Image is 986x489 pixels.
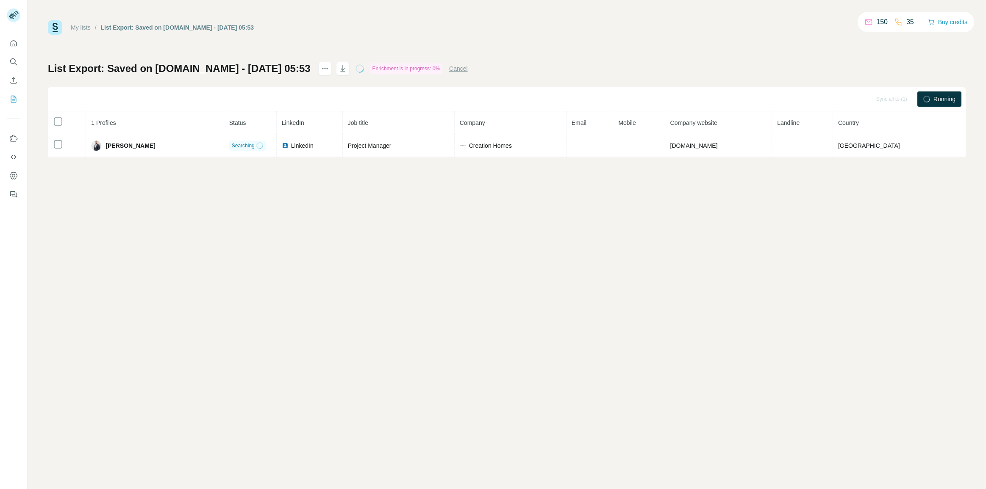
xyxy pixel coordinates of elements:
span: Status [229,119,246,126]
button: Cancel [449,64,468,73]
span: Creation Homes [469,141,512,150]
span: [DOMAIN_NAME] [670,142,718,149]
span: [PERSON_NAME] [106,141,155,150]
button: Buy credits [928,16,967,28]
span: Country [838,119,859,126]
a: My lists [71,24,91,31]
span: 1 Profiles [91,119,116,126]
span: LinkedIn [282,119,304,126]
img: Avatar [91,141,101,151]
span: Company [460,119,485,126]
span: [GEOGRAPHIC_DATA] [838,142,900,149]
span: Job title [348,119,368,126]
button: actions [318,62,332,75]
button: My lists [7,91,20,107]
button: Quick start [7,36,20,51]
span: Running [933,95,955,103]
img: LinkedIn logo [282,142,289,149]
span: Email [572,119,586,126]
h1: List Export: Saved on [DOMAIN_NAME] - [DATE] 05:53 [48,62,311,75]
div: Enrichment is in progress: 0% [370,64,442,74]
img: Surfe Logo [48,20,62,35]
span: LinkedIn [291,141,314,150]
span: Searching [232,142,255,149]
button: Use Surfe on LinkedIn [7,131,20,146]
span: Company website [670,119,717,126]
button: Dashboard [7,168,20,183]
button: Use Surfe API [7,149,20,165]
p: 35 [906,17,914,27]
p: 150 [876,17,888,27]
span: Landline [777,119,800,126]
li: / [95,23,97,32]
button: Enrich CSV [7,73,20,88]
button: Feedback [7,187,20,202]
button: Search [7,54,20,69]
span: Project Manager [348,142,392,149]
span: Mobile [618,119,636,126]
div: List Export: Saved on [DOMAIN_NAME] - [DATE] 05:53 [101,23,254,32]
img: company-logo [460,142,467,149]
